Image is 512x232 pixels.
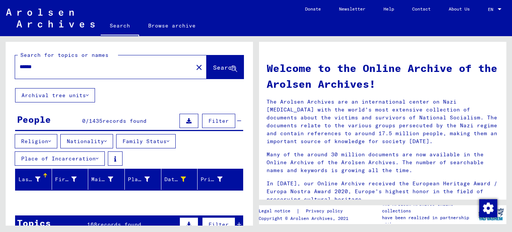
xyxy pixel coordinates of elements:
button: Search [207,55,244,79]
img: yv_logo.png [477,205,505,224]
a: Search [101,17,139,36]
span: 168 [87,221,97,228]
p: Many of the around 30 million documents are now available in the Online Archive of the Arolsen Ar... [267,151,499,174]
div: Date of Birth [164,176,186,183]
span: records found [103,118,147,124]
div: Prisoner # [201,176,222,183]
mat-header-cell: Prisoner # [198,169,243,190]
div: People [17,113,51,126]
div: Last Name [18,176,40,183]
div: First Name [55,173,88,185]
p: Copyright © Arolsen Archives, 2021 [259,215,352,222]
a: Privacy policy [300,207,352,215]
h1: Welcome to the Online Archive of the Arolsen Archives! [267,60,499,92]
mat-label: Search for topics or names [20,52,109,58]
span: Filter [208,118,229,124]
div: | [259,207,352,215]
span: Filter [208,221,229,228]
button: Clear [192,60,207,75]
span: 1435 [89,118,103,124]
button: Archival tree units [15,88,95,102]
div: Maiden Name [91,173,124,185]
span: Search [213,64,236,71]
p: The Arolsen Archives online collections [382,201,475,214]
div: Change consent [479,199,497,217]
button: Nationality [60,134,113,148]
a: Browse archive [139,17,205,35]
div: First Name [55,176,77,183]
button: Filter [202,114,235,128]
div: Topics [17,216,51,230]
div: Last Name [18,173,52,185]
p: The Arolsen Archives are an international center on Nazi [MEDICAL_DATA] with the world’s most ext... [267,98,499,145]
button: Religion [15,134,57,148]
div: Place of Birth [128,173,161,185]
span: / [86,118,89,124]
div: Date of Birth [164,173,198,185]
img: Change consent [479,199,497,217]
span: records found [97,221,141,228]
span: EN [488,7,496,12]
mat-header-cell: First Name [52,169,89,190]
mat-header-cell: Last Name [15,169,52,190]
button: Place of Incarceration [15,151,105,166]
div: Maiden Name [91,176,113,183]
mat-icon: close [195,63,204,72]
button: Family Status [116,134,176,148]
span: 0 [82,118,86,124]
img: Arolsen_neg.svg [6,9,95,27]
a: Legal notice [259,207,296,215]
div: Place of Birth [128,176,150,183]
mat-header-cell: Place of Birth [125,169,161,190]
mat-header-cell: Maiden Name [88,169,125,190]
p: have been realized in partnership with [382,214,475,228]
button: Filter [202,217,235,232]
p: In [DATE], our Online Archive received the European Heritage Award / Europa Nostra Award 2020, Eu... [267,180,499,203]
div: Prisoner # [201,173,234,185]
mat-header-cell: Date of Birth [161,169,198,190]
